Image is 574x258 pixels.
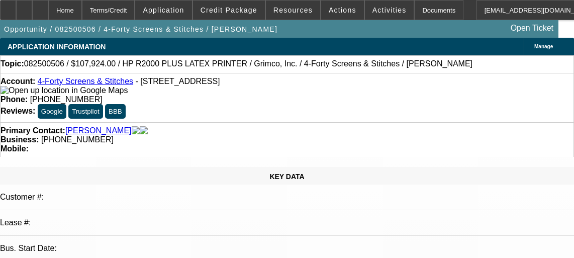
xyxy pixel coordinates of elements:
[329,6,356,14] span: Actions
[24,59,472,68] span: 082500506 / $107,924.00 / HP R2000 PLUS LATEX PRINTER / Grimco, Inc. / 4-Forty Screens & Stitches...
[1,135,39,144] strong: Business:
[140,126,148,135] img: linkedin-icon.png
[1,126,65,135] strong: Primary Contact:
[507,20,557,37] a: Open Ticket
[68,104,103,119] button: Trustpilot
[38,77,133,85] a: 4-Forty Screens & Stitches
[143,6,184,14] span: Application
[136,77,220,85] span: - [STREET_ADDRESS]
[321,1,364,20] button: Actions
[534,44,553,49] span: Manage
[65,126,132,135] a: [PERSON_NAME]
[1,107,35,115] strong: Reviews:
[4,25,277,33] span: Opportunity / 082500506 / 4-Forty Screens & Stitches / [PERSON_NAME]
[105,104,126,119] button: BBB
[41,135,114,144] span: [PHONE_NUMBER]
[1,59,24,68] strong: Topic:
[1,95,28,104] strong: Phone:
[38,104,66,119] button: Google
[201,6,257,14] span: Credit Package
[273,6,313,14] span: Resources
[1,77,35,85] strong: Account:
[132,126,140,135] img: facebook-icon.png
[1,86,128,95] a: View Google Maps
[372,6,407,14] span: Activities
[135,1,192,20] button: Application
[1,144,29,153] strong: Mobile:
[266,1,320,20] button: Resources
[193,1,265,20] button: Credit Package
[30,95,103,104] span: [PHONE_NUMBER]
[365,1,414,20] button: Activities
[1,86,128,95] img: Open up location in Google Maps
[269,173,304,181] span: KEY DATA
[8,43,106,51] span: APPLICATION INFORMATION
